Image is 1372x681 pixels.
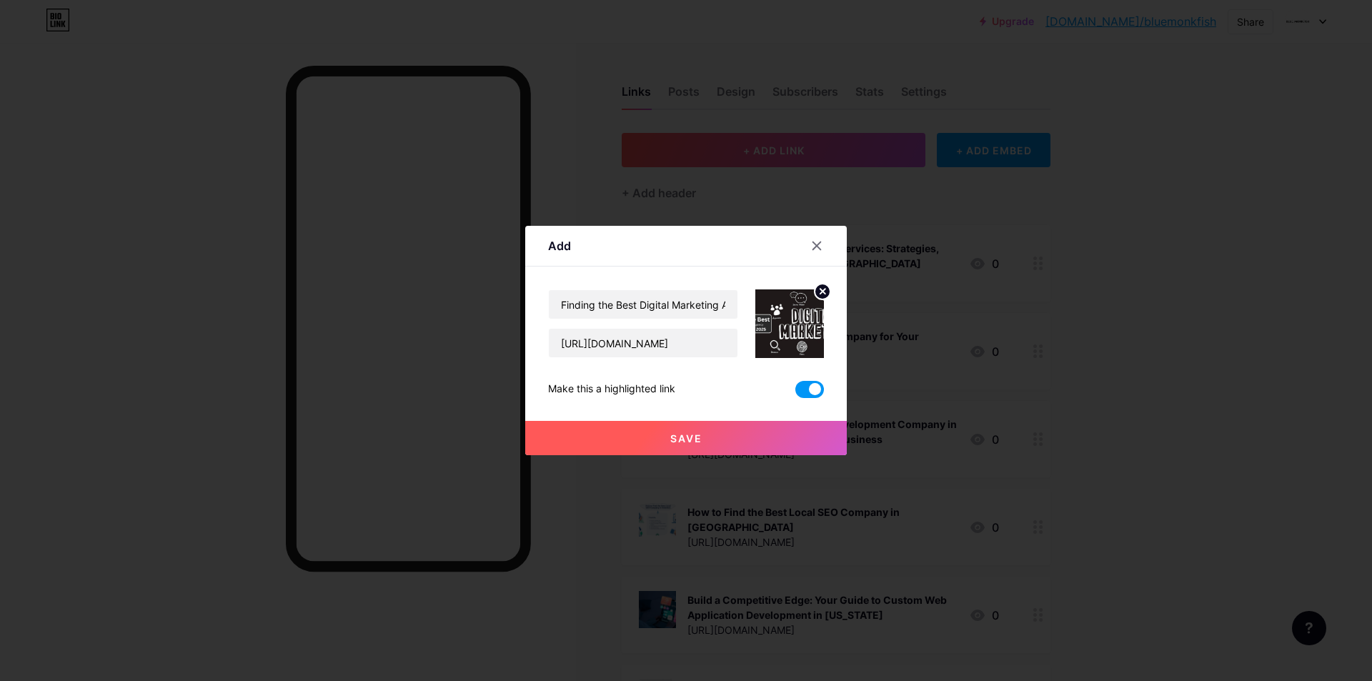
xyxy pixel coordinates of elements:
[549,290,737,319] input: Title
[548,381,675,398] div: Make this a highlighted link
[548,237,571,254] div: Add
[549,329,737,357] input: URL
[525,421,847,455] button: Save
[670,432,702,444] span: Save
[755,289,824,358] img: link_thumbnail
